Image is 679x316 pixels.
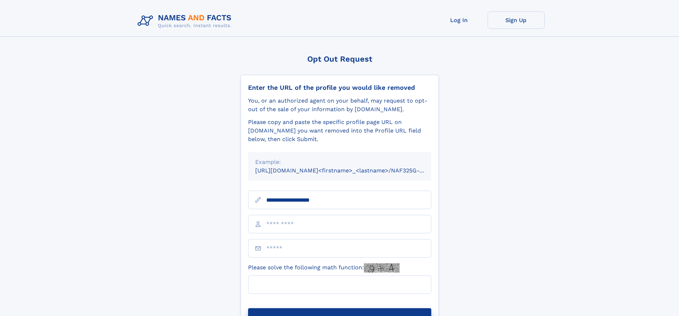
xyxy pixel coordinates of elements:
div: Enter the URL of the profile you would like removed [248,84,431,92]
div: Example: [255,158,424,166]
div: Please copy and paste the specific profile page URL on [DOMAIN_NAME] you want removed into the Pr... [248,118,431,144]
div: You, or an authorized agent on your behalf, may request to opt-out of the sale of your informatio... [248,97,431,114]
div: Opt Out Request [241,55,439,63]
a: Log In [431,11,488,29]
a: Sign Up [488,11,545,29]
label: Please solve the following math function: [248,263,400,273]
small: [URL][DOMAIN_NAME]<firstname>_<lastname>/NAF325G-xxxxxxxx [255,167,445,174]
img: Logo Names and Facts [135,11,237,31]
